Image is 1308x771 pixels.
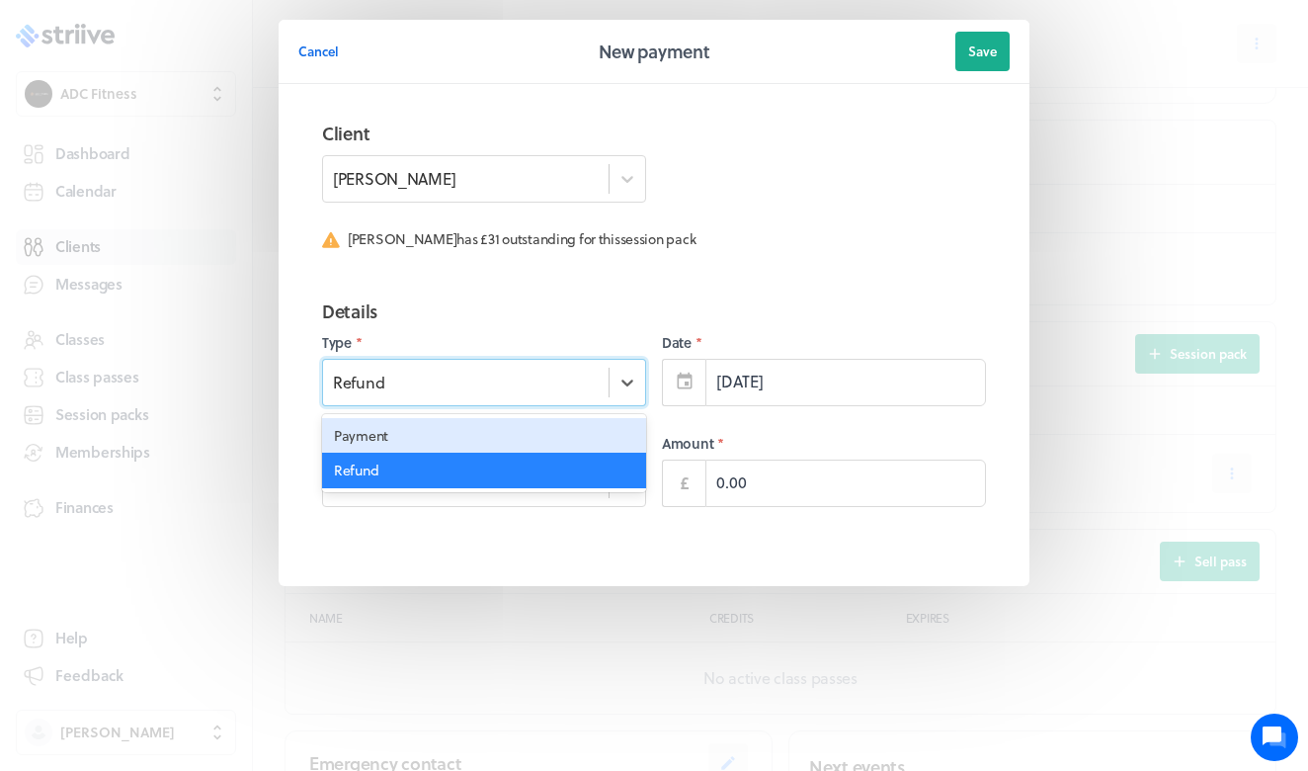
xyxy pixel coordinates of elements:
[705,359,986,406] input: Select...
[322,333,646,353] label: Type
[322,120,986,147] h2: Client
[127,242,237,258] span: New conversation
[333,371,384,392] div: Refund
[298,43,339,60] span: Cancel
[298,32,339,71] button: Cancel
[30,131,366,195] h2: We're here to help. Ask us anything!
[322,418,646,454] div: Payment
[968,43,997,60] span: Save
[333,168,455,190] div: [PERSON_NAME]
[662,460,705,507] div: £
[1251,714,1298,761] iframe: gist-messenger-bubble-iframe
[322,298,986,325] h2: Details
[348,229,986,249] span: [PERSON_NAME] has £31 outstanding for this session pack
[30,96,366,128] h1: Hi [PERSON_NAME]
[31,230,365,270] button: New conversation
[599,38,710,65] h2: New payment
[662,434,986,454] label: Amount
[322,453,646,488] div: Refund
[333,471,387,493] div: Select...
[57,340,353,380] input: Search articles
[662,333,986,353] label: Date
[27,307,368,331] p: Find an answer quickly
[955,32,1010,71] button: Save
